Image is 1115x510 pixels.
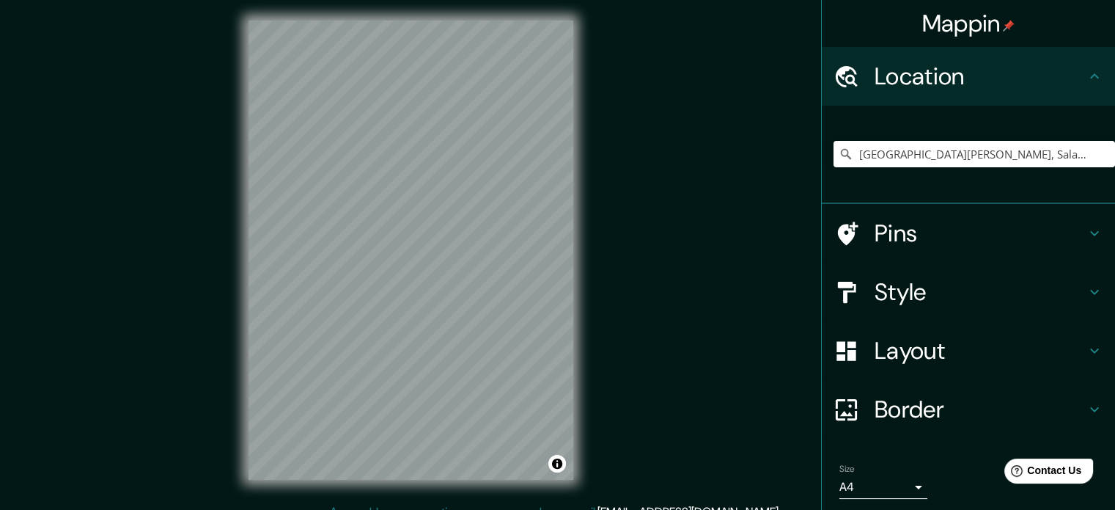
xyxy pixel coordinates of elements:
[822,321,1115,380] div: Layout
[249,21,573,480] canvas: Map
[822,47,1115,106] div: Location
[875,219,1086,248] h4: Pins
[822,380,1115,439] div: Border
[875,336,1086,365] h4: Layout
[985,453,1099,494] iframe: Help widget launcher
[822,204,1115,263] div: Pins
[922,9,1015,38] h4: Mappin
[839,476,927,499] div: A4
[875,395,1086,424] h4: Border
[822,263,1115,321] div: Style
[839,463,855,476] label: Size
[875,62,1086,91] h4: Location
[1003,20,1015,32] img: pin-icon.png
[875,277,1086,307] h4: Style
[548,455,566,473] button: Toggle attribution
[834,141,1115,167] input: Pick your city or area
